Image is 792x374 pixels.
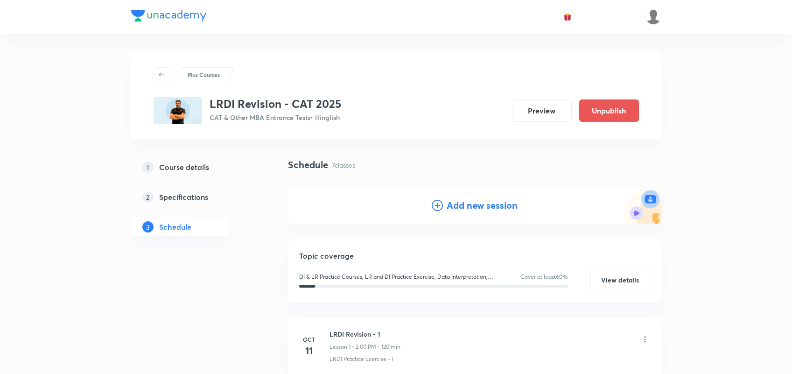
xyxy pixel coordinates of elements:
h5: Course details [159,162,209,173]
p: Lesson 1 • 2:00 PM • 120 min [329,343,400,351]
button: avatar [560,9,575,24]
a: Company Logo [131,10,206,24]
h5: Specifications [159,191,208,203]
p: 7 classes [332,160,355,170]
p: 2 [142,191,154,203]
img: Company Logo [131,10,206,21]
h5: Topic coverage [299,250,650,261]
h4: 11 [300,344,318,358]
h6: LRDI Revision - 1 [329,329,400,339]
p: Plus Courses [188,71,220,79]
a: 2Specifications [131,188,258,206]
a: 1Course details [131,158,258,176]
p: Cover at least 60 % [520,273,568,281]
button: Preview [512,99,572,122]
img: Coolm [645,9,661,25]
h4: Add new session [447,198,518,212]
h3: LRDI Revision - CAT 2025 [210,97,341,111]
button: Unpublish [579,99,639,122]
p: LRDI Practice Exercise - I [329,355,393,363]
h4: Schedule [288,158,328,172]
p: DI & LR Practice Courses, LR and DI Practice Exercise, Data Interpretation, LRDI [299,273,494,281]
img: 7DD84FF4-239C-4F08-ACD1-02C3CD4C25DF_plus.png [154,97,202,124]
h5: Schedule [159,221,191,233]
button: View details [590,269,650,291]
p: CAT & Other MBA Entrance Tests • Hinglish [210,113,341,122]
img: avatar [563,13,572,21]
p: 3 [142,221,154,233]
h6: Oct [300,335,318,344]
img: Add [624,187,661,224]
p: 1 [142,162,154,173]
